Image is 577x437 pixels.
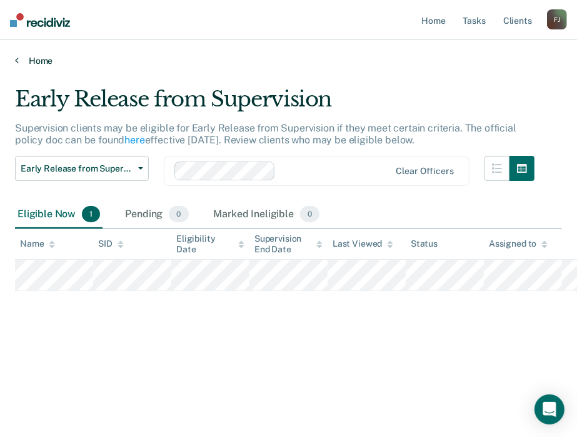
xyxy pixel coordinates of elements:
[169,206,188,222] span: 0
[10,13,70,27] img: Recidiviz
[176,234,244,255] div: Eligibility Date
[300,206,319,222] span: 0
[254,234,323,255] div: Supervision End Date
[211,201,323,229] div: Marked Ineligible0
[547,9,567,29] button: FJ
[15,86,534,122] div: Early Release from Supervision
[15,55,562,66] a: Home
[98,239,124,249] div: SID
[124,134,144,146] a: here
[21,163,133,174] span: Early Release from Supervision
[15,201,103,229] div: Eligible Now1
[15,122,516,146] p: Supervision clients may be eligible for Early Release from Supervision if they meet certain crite...
[534,394,564,424] div: Open Intercom Messenger
[411,239,438,249] div: Status
[123,201,191,229] div: Pending0
[20,239,55,249] div: Name
[547,9,567,29] div: F J
[489,239,548,249] div: Assigned to
[396,166,454,177] div: Clear officers
[15,156,149,181] button: Early Release from Supervision
[82,206,100,222] span: 1
[333,239,393,249] div: Last Viewed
